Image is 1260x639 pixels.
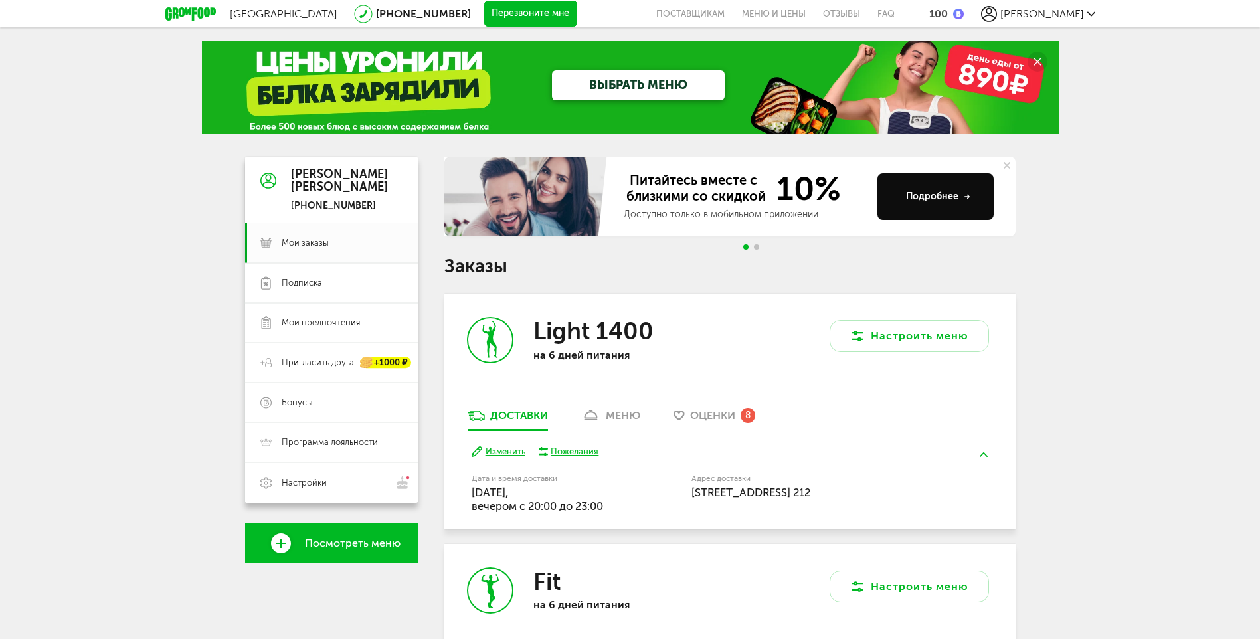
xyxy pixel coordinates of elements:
a: Подписка [245,263,418,303]
a: [PHONE_NUMBER] [376,7,471,20]
div: 8 [741,408,755,422]
a: Мои предпочтения [245,303,418,343]
h3: Light 1400 [533,317,654,345]
button: Настроить меню [830,320,989,352]
a: Посмотреть меню [245,523,418,563]
p: на 6 дней питания [533,349,706,361]
span: Оценки [690,409,735,422]
span: Пригласить друга [282,357,354,369]
a: меню [575,409,647,430]
div: +1000 ₽ [361,357,411,369]
span: Бонусы [282,397,313,409]
span: [STREET_ADDRESS] 212 [691,486,810,499]
a: Пригласить друга +1000 ₽ [245,343,418,383]
span: Go to slide 2 [754,244,759,250]
h1: Заказы [444,258,1016,275]
label: Дата и время доставки [472,475,624,482]
span: Мои предпочтения [282,317,360,329]
button: Подробнее [877,173,994,220]
div: [PERSON_NAME] [PERSON_NAME] [291,168,388,195]
p: на 6 дней питания [533,598,706,611]
span: 10% [768,172,841,205]
span: Мои заказы [282,237,329,249]
span: Подписка [282,277,322,289]
div: 100 [929,7,948,20]
label: Адрес доставки [691,475,939,482]
span: Посмотреть меню [305,537,401,549]
span: [DATE], вечером c 20:00 до 23:00 [472,486,603,513]
a: Бонусы [245,383,418,422]
a: Мои заказы [245,223,418,263]
a: Настройки [245,462,418,503]
span: [GEOGRAPHIC_DATA] [230,7,337,20]
span: Go to slide 1 [743,244,749,250]
span: Настройки [282,477,327,489]
img: family-banner.579af9d.jpg [444,157,610,236]
div: Доступно только в мобильном приложении [624,208,867,221]
button: Изменить [472,446,525,458]
div: Пожелания [551,446,598,458]
button: Пожелания [539,446,599,458]
div: [PHONE_NUMBER] [291,200,388,212]
div: Доставки [490,409,548,422]
span: Программа лояльности [282,436,378,448]
span: Питайтесь вместе с близкими со скидкой [624,172,768,205]
a: Доставки [461,409,555,430]
a: Программа лояльности [245,422,418,462]
img: arrow-up-green.5eb5f82.svg [980,452,988,457]
div: меню [606,409,640,422]
span: [PERSON_NAME] [1000,7,1084,20]
a: ВЫБРАТЬ МЕНЮ [552,70,725,100]
button: Настроить меню [830,571,989,602]
button: Перезвоните мне [484,1,577,27]
h3: Fit [533,567,561,596]
img: bonus_b.cdccf46.png [953,9,964,19]
div: Подробнее [906,190,970,203]
a: Оценки 8 [667,409,762,430]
